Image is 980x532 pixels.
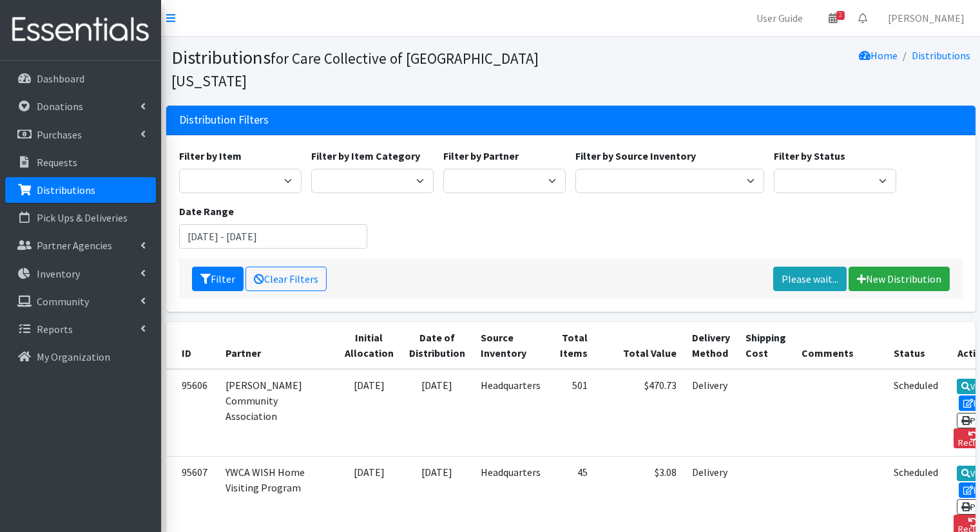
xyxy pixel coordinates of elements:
[548,322,595,369] th: Total Items
[37,323,73,336] p: Reports
[886,369,946,456] td: Scheduled
[192,267,244,291] button: Filter
[773,267,847,291] a: Please wait...
[171,49,539,90] small: for Care Collective of [GEOGRAPHIC_DATA][US_STATE]
[179,224,368,249] input: January 1, 2011 - December 31, 2011
[5,289,156,314] a: Community
[5,233,156,258] a: Partner Agencies
[836,11,845,20] span: 2
[818,5,848,31] a: 2
[5,177,156,203] a: Distributions
[37,100,83,113] p: Donations
[595,369,684,456] td: $470.73
[5,344,156,370] a: My Organization
[849,267,950,291] a: New Distribution
[684,369,738,456] td: Delivery
[37,72,84,85] p: Dashboard
[548,369,595,456] td: 501
[37,239,112,252] p: Partner Agencies
[878,5,975,31] a: [PERSON_NAME]
[5,8,156,52] img: HumanEssentials
[443,148,519,164] label: Filter by Partner
[37,295,89,308] p: Community
[595,322,684,369] th: Total Value
[179,113,269,127] h3: Distribution Filters
[473,322,548,369] th: Source Inventory
[5,261,156,287] a: Inventory
[179,148,242,164] label: Filter by Item
[37,184,95,196] p: Distributions
[245,267,327,291] a: Clear Filters
[166,369,218,456] td: 95606
[37,211,128,224] p: Pick Ups & Deliveries
[401,369,473,456] td: [DATE]
[575,148,696,164] label: Filter by Source Inventory
[5,149,156,175] a: Requests
[5,66,156,91] a: Dashboard
[218,369,337,456] td: [PERSON_NAME] Community Association
[684,322,738,369] th: Delivery Method
[337,322,401,369] th: Initial Allocation
[166,322,218,369] th: ID
[738,322,794,369] th: Shipping Cost
[37,156,77,169] p: Requests
[912,49,970,62] a: Distributions
[218,322,337,369] th: Partner
[337,369,401,456] td: [DATE]
[5,205,156,231] a: Pick Ups & Deliveries
[886,322,946,369] th: Status
[5,316,156,342] a: Reports
[5,122,156,147] a: Purchases
[37,267,80,280] p: Inventory
[5,93,156,119] a: Donations
[859,49,898,62] a: Home
[774,148,845,164] label: Filter by Status
[179,204,234,219] label: Date Range
[171,46,566,91] h1: Distributions
[746,5,813,31] a: User Guide
[37,350,110,363] p: My Organization
[401,322,473,369] th: Date of Distribution
[473,369,548,456] td: Headquarters
[311,148,420,164] label: Filter by Item Category
[794,322,886,369] th: Comments
[37,128,82,141] p: Purchases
